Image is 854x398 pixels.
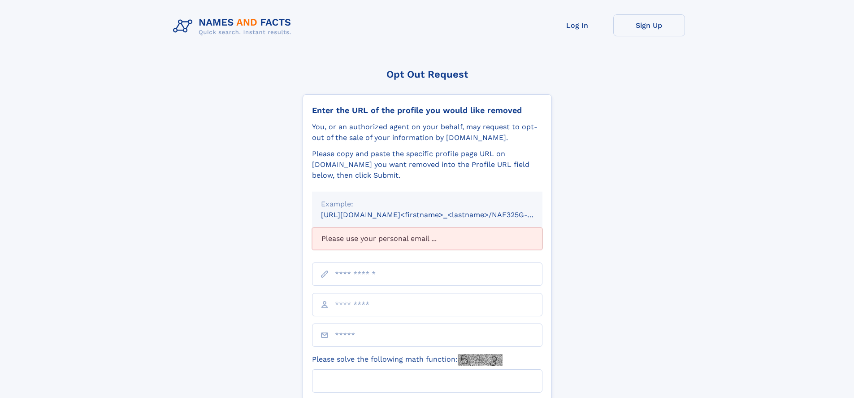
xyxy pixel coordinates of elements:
a: Log In [542,14,613,36]
label: Please solve the following math function: [312,354,503,366]
small: [URL][DOMAIN_NAME]<firstname>_<lastname>/NAF325G-xxxxxxxx [321,210,559,219]
div: Enter the URL of the profile you would like removed [312,105,542,115]
div: Please use your personal email ... [312,227,542,250]
img: Logo Names and Facts [169,14,299,39]
a: Sign Up [613,14,685,36]
div: You, or an authorized agent on your behalf, may request to opt-out of the sale of your informatio... [312,122,542,143]
div: Opt Out Request [303,69,552,80]
div: Example: [321,199,533,210]
div: Please copy and paste the specific profile page URL on [DOMAIN_NAME] you want removed into the Pr... [312,149,542,181]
